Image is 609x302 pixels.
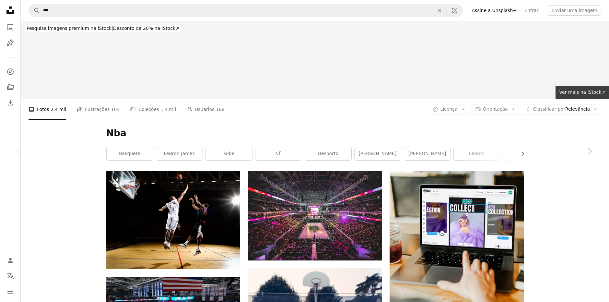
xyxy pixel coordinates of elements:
a: [PERSON_NAME] [404,147,451,160]
form: Pesquise conteúdo visual em todo o site [29,4,463,17]
button: Idioma [4,270,17,283]
a: Nfl [255,147,302,160]
button: Licença [429,104,469,115]
span: 164 [111,106,120,113]
a: pessoa [503,147,550,160]
a: Kobe [206,147,252,160]
a: Assine a Unsplash+ [468,5,521,16]
span: 188 [216,106,225,113]
a: Pesquise imagens premium na iStock|Desconto de 20% na iStock↗ [21,21,185,36]
a: Entrar [521,5,542,16]
button: Pesquisa visual [447,4,463,17]
a: LeBron James [156,147,203,160]
a: desporto [305,147,351,160]
a: Ver mais na iStock↗ [556,86,609,99]
span: Orientação [483,106,508,112]
a: um grupo de homens jogando uma partida de basquete [106,217,240,223]
span: 1,4 mil [160,106,176,113]
button: Menu [4,285,17,298]
a: Lebron [454,147,500,160]
a: [PERSON_NAME] [355,147,401,160]
span: Pesquise imagens premium na iStock | [27,26,113,31]
a: Coleções [4,81,17,94]
a: Ilustrações 164 [76,99,120,120]
a: Usuários 188 [186,99,225,120]
h1: Nba [106,127,524,139]
a: Fotos [4,21,17,34]
button: Enviar uma imagem [548,5,601,16]
span: Relevância [533,106,590,113]
span: Ver mais na iStock ↗ [559,90,605,95]
span: Classificar por [533,106,565,112]
button: Limpar [432,4,447,17]
a: Histórico de downloads [4,96,17,109]
a: Próximo [570,120,609,182]
a: Coleções 1,4 mil [130,99,176,120]
img: pessoas dentro da quadra de basquete [248,171,382,260]
a: Explorar [4,65,17,78]
a: pessoas dentro da quadra de basquete [248,212,382,218]
a: Entrar / Cadastrar-se [4,254,17,267]
span: Licença [440,106,457,112]
button: Classificar porRelevância [522,104,601,115]
button: Orientação [472,104,519,115]
button: Pesquise na Unsplash [29,4,40,17]
span: Desconto de 20% na iStock ↗ [27,26,179,31]
img: um grupo de homens jogando uma partida de basquete [106,171,240,269]
a: basquete [107,147,153,160]
a: Ilustrações [4,36,17,49]
button: rolar lista para a direita [517,147,524,160]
